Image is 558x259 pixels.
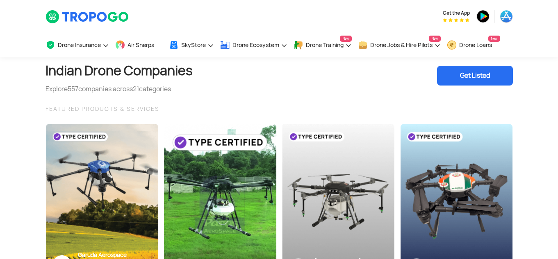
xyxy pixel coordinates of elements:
h1: Indian Drone Companies [46,57,193,84]
div: Get Listed [437,66,513,86]
a: Air Sherpa [115,33,163,57]
img: TropoGo Logo [46,10,130,24]
span: Drone Training [306,42,344,48]
img: ic_appstore.png [500,10,513,23]
span: 21 [133,85,139,93]
span: SkyStore [181,42,206,48]
span: New [488,36,500,42]
a: Drone Ecosystem [220,33,287,57]
span: Drone Loans [459,42,492,48]
span: Get the App [443,10,470,16]
a: Drone TrainingNew [294,33,352,57]
div: Garuda Aerospace [78,251,152,259]
span: New [340,36,352,42]
span: New [429,36,441,42]
span: Drone Jobs & Hire Pilots [370,42,433,48]
a: Drone Jobs & Hire PilotsNew [358,33,441,57]
div: Explore companies across categories [46,84,193,94]
span: 557 [68,85,78,93]
span: Drone Insurance [58,42,101,48]
a: SkyStore [169,33,214,57]
a: Drone LoansNew [447,33,500,57]
span: Air Sherpa [128,42,155,48]
img: App Raking [443,18,469,22]
a: Drone Insurance [46,33,109,57]
div: FEATURED PRODUCTS & SERVICES [46,104,513,114]
span: Drone Ecosystem [232,42,279,48]
img: ic_playstore.png [476,10,490,23]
